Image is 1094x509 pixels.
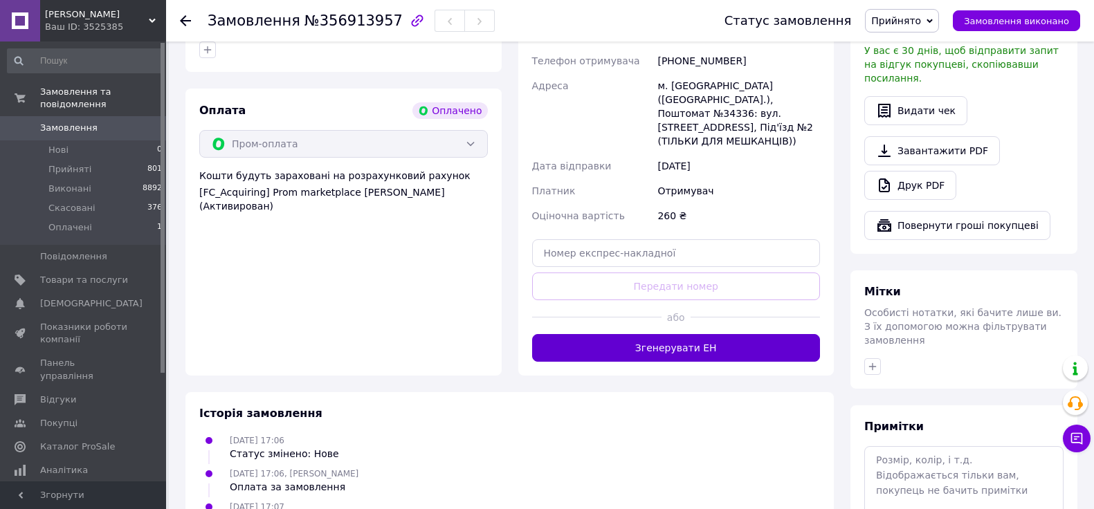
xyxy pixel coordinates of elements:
button: Повернути гроші покупцеві [864,211,1050,240]
span: Аромат Дерева [45,8,149,21]
span: 0 [157,144,162,156]
span: У вас є 30 днів, щоб відправити запит на відгук покупцеві, скопіювавши посилання. [864,45,1059,84]
span: Відгуки [40,394,76,406]
span: Панель управління [40,357,128,382]
div: Повернутися назад [180,14,191,28]
span: Повідомлення [40,250,107,263]
span: Телефон отримувача [532,55,640,66]
span: Скасовані [48,202,95,214]
div: Оплачено [412,102,487,119]
span: Замовлення та повідомлення [40,86,166,111]
span: 801 [147,163,162,176]
span: Прийняті [48,163,91,176]
span: або [662,311,691,324]
div: 260 ₴ [655,203,823,228]
span: Товари та послуги [40,274,128,286]
input: Номер експрес-накладної [532,239,821,267]
div: м. [GEOGRAPHIC_DATA] ([GEOGRAPHIC_DATA].), Поштомат №34336: вул. [STREET_ADDRESS], Під'їзд №2 (ТІ... [655,73,823,154]
div: Оплата за замовлення [230,480,358,494]
span: Замовлення [40,122,98,134]
a: Друк PDF [864,171,956,200]
span: Оціночна вартість [532,210,625,221]
span: Дата відправки [532,160,612,172]
span: Виконані [48,183,91,195]
span: Замовлення [208,12,300,29]
span: Особисті нотатки, які бачите лише ви. З їх допомогою можна фільтрувати замовлення [864,307,1061,346]
span: Прийнято [871,15,921,26]
span: Оплата [199,104,246,117]
input: Пошук [7,48,163,73]
span: Каталог ProSale [40,441,115,453]
span: №356913957 [304,12,403,29]
span: Мітки [864,285,901,298]
span: Показники роботи компанії [40,321,128,346]
span: [DATE] 17:06, [PERSON_NAME] [230,469,358,479]
div: Кошти будуть зараховані на розрахунковий рахунок [199,169,488,213]
div: Отримувач [655,178,823,203]
div: Статус змінено: Нове [230,447,339,461]
span: [DATE] 17:06 [230,436,284,445]
div: [DATE] [655,154,823,178]
div: Ваш ID: 3525385 [45,21,166,33]
span: Платник [532,185,576,196]
div: [PHONE_NUMBER] [655,48,823,73]
span: 376 [147,202,162,214]
button: Замовлення виконано [953,10,1080,31]
span: Аналітика [40,464,88,476]
button: Згенерувати ЕН [532,334,821,362]
span: [DEMOGRAPHIC_DATA] [40,297,143,310]
span: Адреса [532,80,569,91]
button: Видати чек [864,96,967,125]
span: Нові [48,144,69,156]
span: Примітки [864,420,924,433]
span: Історія замовлення [199,407,322,420]
span: Оплачені [48,221,92,234]
span: 8892 [143,183,162,195]
a: Завантажити PDF [864,136,1000,165]
div: Статус замовлення [724,14,852,28]
div: [FC_Acquiring] Prom marketplace [PERSON_NAME] (Активирован) [199,185,488,213]
button: Чат з покупцем [1063,425,1091,452]
span: Замовлення виконано [964,16,1069,26]
span: 1 [157,221,162,234]
span: Покупці [40,417,78,429]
